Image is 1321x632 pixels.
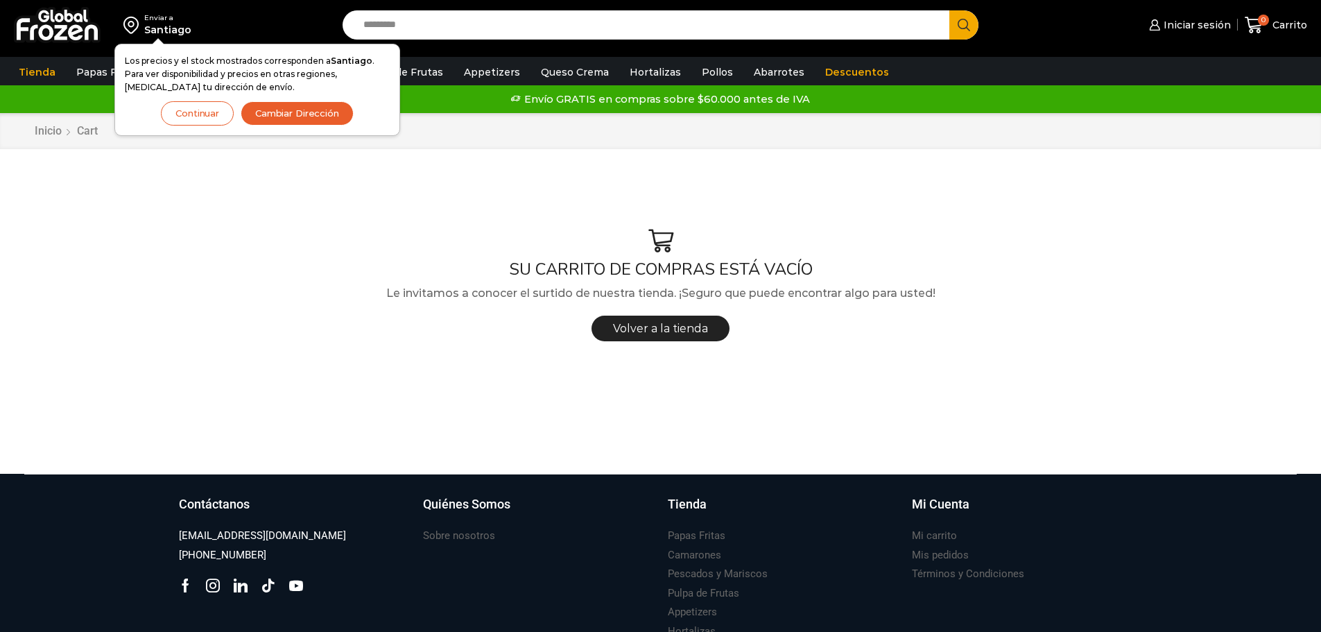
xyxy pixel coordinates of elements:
div: Enviar a [144,13,191,23]
a: Iniciar sesión [1146,11,1230,39]
h3: Pescados y Mariscos [668,567,768,581]
span: Carrito [1269,18,1307,32]
h3: [PHONE_NUMBER] [179,548,266,563]
h3: Contáctanos [179,495,250,513]
a: Mi Cuenta [912,495,1143,527]
a: Pulpa de Frutas [668,584,739,603]
h1: SU CARRITO DE COMPRAS ESTÁ VACÍO [24,259,1297,280]
p: Le invitamos a conocer el surtido de nuestra tienda. ¡Seguro que puede encontrar algo para usted! [24,284,1297,302]
a: [PHONE_NUMBER] [179,546,266,565]
h3: Mi carrito [912,529,957,543]
a: Volver a la tienda [592,316,729,341]
span: Iniciar sesión [1160,18,1231,32]
a: Mis pedidos [912,546,969,565]
a: Descuentos [818,59,896,85]
a: Sobre nosotros [423,527,495,545]
a: Appetizers [668,603,717,622]
a: Contáctanos [179,495,410,527]
h3: Términos y Condiciones [912,567,1024,581]
a: Papas Fritas [668,527,725,545]
h3: Appetizers [668,605,717,620]
span: 0 [1258,15,1269,26]
h3: Mis pedidos [912,548,969,563]
strong: Santiago [331,55,372,66]
a: Inicio [34,123,62,139]
a: Tienda [12,59,62,85]
span: Cart [77,124,98,137]
a: Papas Fritas [69,59,146,85]
button: Continuar [161,101,234,126]
h3: Tienda [668,495,707,513]
a: Pollos [695,59,740,85]
h3: Camarones [668,548,721,563]
h3: Quiénes Somos [423,495,510,513]
img: address-field-icon.svg [123,13,144,37]
span: Volver a la tienda [613,322,708,335]
a: Quiénes Somos [423,495,654,527]
p: Los precios y el stock mostrados corresponden a . Para ver disponibilidad y precios en otras regi... [125,54,390,94]
a: Términos y Condiciones [912,565,1024,583]
button: Search button [949,10,978,40]
a: [EMAIL_ADDRESS][DOMAIN_NAME] [179,527,346,545]
button: Cambiar Dirección [241,101,354,126]
a: Camarones [668,546,721,565]
h3: Pulpa de Frutas [668,586,739,601]
a: Abarrotes [747,59,811,85]
div: Santiago [144,23,191,37]
a: Tienda [668,495,899,527]
a: Mi carrito [912,527,957,545]
a: Queso Crema [534,59,616,85]
h3: Mi Cuenta [912,495,969,513]
h3: [EMAIL_ADDRESS][DOMAIN_NAME] [179,529,346,543]
a: Appetizers [457,59,527,85]
a: Pescados y Mariscos [668,565,768,583]
a: Hortalizas [623,59,688,85]
h3: Papas Fritas [668,529,725,543]
h3: Sobre nosotros [423,529,495,543]
a: Pulpa de Frutas [356,59,450,85]
a: 0 Carrito [1245,9,1307,42]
